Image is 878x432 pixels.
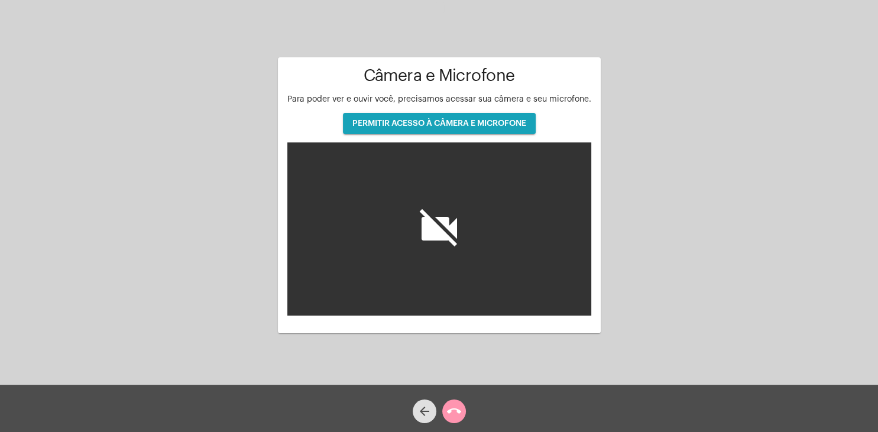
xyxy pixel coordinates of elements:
[343,113,536,134] button: PERMITIR ACESSO À CÂMERA E MICROFONE
[447,404,461,418] mat-icon: call_end
[352,119,526,128] span: PERMITIR ACESSO À CÂMERA E MICROFONE
[416,205,463,252] i: videocam_off
[417,404,432,418] mat-icon: arrow_back
[287,95,591,103] span: Para poder ver e ouvir você, precisamos acessar sua câmera e seu microfone.
[287,67,591,85] h1: Câmera e Microfone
